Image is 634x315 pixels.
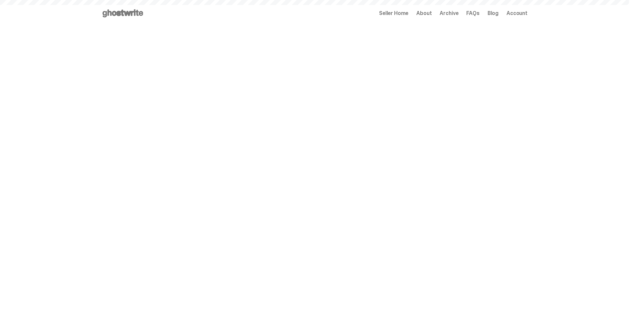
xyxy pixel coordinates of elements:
[466,11,479,16] a: FAQs
[488,11,499,16] a: Blog
[507,11,528,16] a: Account
[379,11,408,16] a: Seller Home
[416,11,432,16] a: About
[440,11,458,16] a: Archive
